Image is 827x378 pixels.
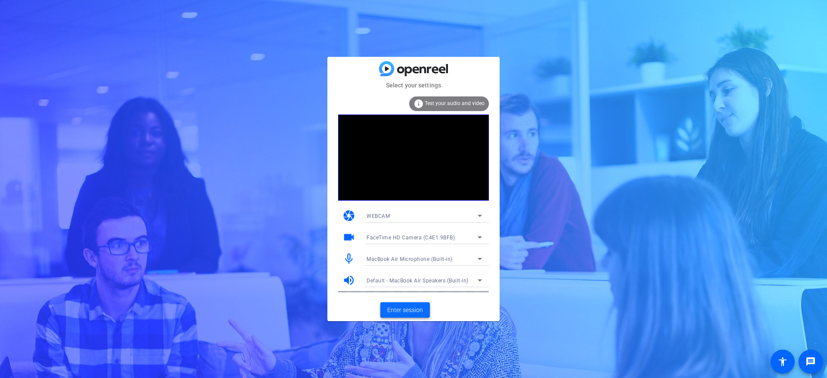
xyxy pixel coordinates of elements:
[342,274,355,287] mat-icon: volume_up
[380,302,430,318] button: Enter session
[367,278,469,284] span: Default - MacBook Air Speakers (Built-in)
[327,81,500,90] mat-card-subtitle: Select your settings
[342,209,355,222] mat-icon: camera
[367,235,455,241] span: FaceTime HD Camera (C4E1:9BFB)
[342,231,355,244] mat-icon: videocam
[367,256,453,262] span: MacBook Air Microphone (Built-in)
[805,356,816,367] mat-icon: message
[367,213,390,219] span: WEBCAM
[777,356,788,367] mat-icon: accessibility
[425,100,485,106] span: Test your audio and video
[413,99,424,109] mat-icon: info
[387,306,423,315] span: Enter session
[342,252,355,265] mat-icon: mic_none
[379,61,448,76] img: blue-gradient.svg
